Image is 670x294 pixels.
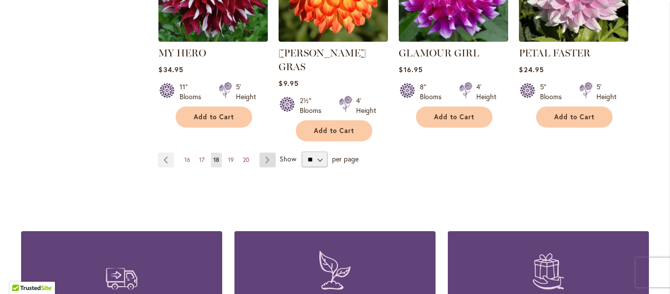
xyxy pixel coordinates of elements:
span: 17 [199,156,205,163]
button: Add to Cart [296,120,372,141]
a: My Hero [158,34,268,44]
span: 19 [228,156,234,163]
a: PETAL FASTER [519,34,628,44]
div: 5' Height [236,82,256,102]
span: $16.95 [399,65,422,74]
a: GLAMOUR GIRL [399,34,508,44]
span: 16 [184,156,190,163]
a: 20 [240,153,252,167]
button: Add to Cart [176,107,252,128]
span: Add to Cart [554,113,594,121]
span: Add to Cart [314,127,354,135]
a: 19 [226,153,236,167]
a: 17 [197,153,207,167]
span: Add to Cart [194,113,234,121]
a: 16 [182,153,193,167]
div: 2½" Blooms [300,96,327,115]
a: [PERSON_NAME] GRAS [279,47,366,73]
span: Add to Cart [434,113,474,121]
a: GLAMOUR GIRL [399,47,479,59]
span: $9.95 [279,79,298,88]
span: $24.95 [519,65,543,74]
span: $34.95 [158,65,183,74]
div: 5" Blooms [540,82,567,102]
span: Show [280,154,296,163]
span: 20 [243,156,249,163]
a: MY HERO [158,47,206,59]
div: 4' Height [356,96,376,115]
div: 5' Height [596,82,617,102]
iframe: Launch Accessibility Center [7,259,35,287]
span: per page [332,154,359,163]
button: Add to Cart [536,107,613,128]
div: 8" Blooms [420,82,447,102]
div: 11" Blooms [180,82,207,102]
a: MARDY GRAS [279,34,388,44]
div: 4' Height [476,82,496,102]
button: Add to Cart [416,107,492,128]
a: PETAL FASTER [519,47,591,59]
span: 18 [213,156,219,163]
